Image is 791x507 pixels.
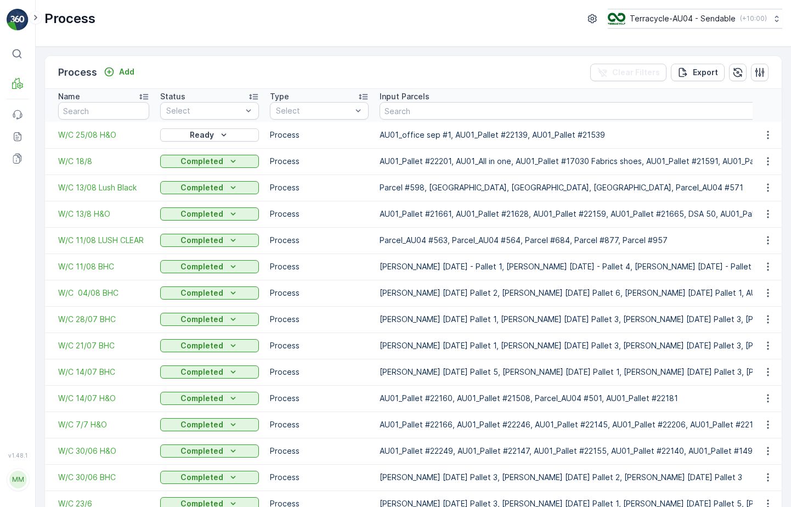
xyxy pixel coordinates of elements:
td: Process [264,122,374,148]
p: Completed [180,156,223,167]
span: v 1.48.1 [7,452,29,459]
td: Process [264,306,374,333]
button: Completed [160,313,259,326]
p: Type [270,91,289,102]
img: terracycle_logo.png [608,13,625,25]
td: Process [264,412,374,438]
button: Completed [160,207,259,221]
td: Process [264,333,374,359]
p: Ready [190,129,214,140]
a: W/C 11/08 LUSH CLEAR [58,235,149,246]
p: Input Parcels [380,91,430,102]
p: Completed [180,288,223,298]
button: Completed [160,444,259,458]
p: ( +10:00 ) [740,14,767,23]
a: W/C 30/06 H&O [58,446,149,457]
button: Ready [160,128,259,142]
p: Select [276,105,352,116]
a: W/C 04/08 BHC [58,288,149,298]
p: Terracycle-AU04 - Sendable [630,13,736,24]
p: Completed [180,367,223,378]
a: W/C 7/7 H&O [58,419,149,430]
p: Export [693,67,718,78]
button: Completed [160,286,259,300]
td: Process [264,174,374,201]
a: W/C 14/07 H&O [58,393,149,404]
input: Search [58,102,149,120]
p: Completed [180,472,223,483]
button: Export [671,64,725,81]
button: Completed [160,260,259,273]
div: MM [9,471,27,488]
a: W/C 18/8 [58,156,149,167]
button: Completed [160,418,259,431]
a: W/C 13/08 Lush Black [58,182,149,193]
img: logo [7,9,29,31]
button: Completed [160,365,259,379]
button: Completed [160,392,259,405]
p: Process [44,10,95,27]
button: Completed [160,181,259,194]
p: Clear Filters [612,67,660,78]
button: Clear Filters [590,64,666,81]
p: Completed [180,393,223,404]
p: Completed [180,314,223,325]
td: Process [264,438,374,464]
p: Select [166,105,242,116]
button: Completed [160,339,259,352]
button: MM [7,461,29,498]
td: Process [264,253,374,280]
td: Process [264,227,374,253]
p: Completed [180,419,223,430]
a: W/C 21/07 BHC [58,340,149,351]
a: W/C 13/8 H&O [58,209,149,219]
button: Add [99,65,139,78]
p: Add [119,66,134,77]
p: Completed [180,446,223,457]
td: Process [264,148,374,174]
a: W/C 28/07 BHC [58,314,149,325]
td: Process [264,385,374,412]
p: Completed [180,235,223,246]
a: W/C 14/07 BHC [58,367,149,378]
button: Completed [160,155,259,168]
td: Process [264,464,374,491]
td: Process [264,280,374,306]
p: Process [58,65,97,80]
a: W/C 25/08 H&O [58,129,149,140]
p: Name [58,91,80,102]
td: Process [264,359,374,385]
td: Process [264,201,374,227]
p: Completed [180,340,223,351]
button: Completed [160,234,259,247]
button: Terracycle-AU04 - Sendable(+10:00) [608,9,782,29]
p: Completed [180,261,223,272]
a: W/C 11/08 BHC [58,261,149,272]
a: W/C 30/06 BHC [58,472,149,483]
p: Status [160,91,185,102]
p: Completed [180,209,223,219]
button: Completed [160,471,259,484]
p: Completed [180,182,223,193]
